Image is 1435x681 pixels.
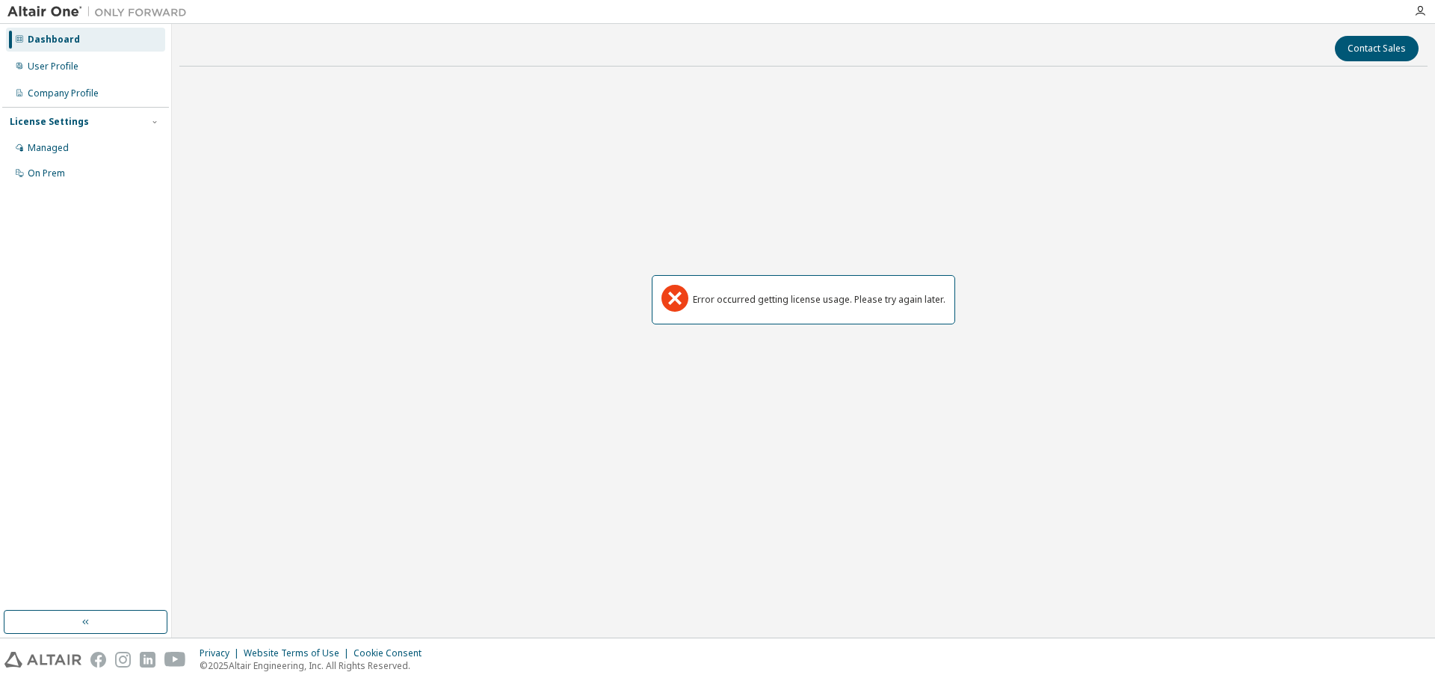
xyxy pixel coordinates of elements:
div: Company Profile [28,87,99,99]
div: Privacy [200,647,244,659]
div: Website Terms of Use [244,647,354,659]
button: Contact Sales [1335,36,1419,61]
img: instagram.svg [115,652,131,668]
img: linkedin.svg [140,652,155,668]
div: User Profile [28,61,78,73]
div: On Prem [28,167,65,179]
div: Error occurred getting license usage. Please try again later. [693,294,945,306]
div: License Settings [10,116,89,128]
div: Cookie Consent [354,647,430,659]
img: altair_logo.svg [4,652,81,668]
div: Dashboard [28,34,80,46]
img: Altair One [7,4,194,19]
img: facebook.svg [90,652,106,668]
div: Managed [28,142,69,154]
img: youtube.svg [164,652,186,668]
p: © 2025 Altair Engineering, Inc. All Rights Reserved. [200,659,430,672]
